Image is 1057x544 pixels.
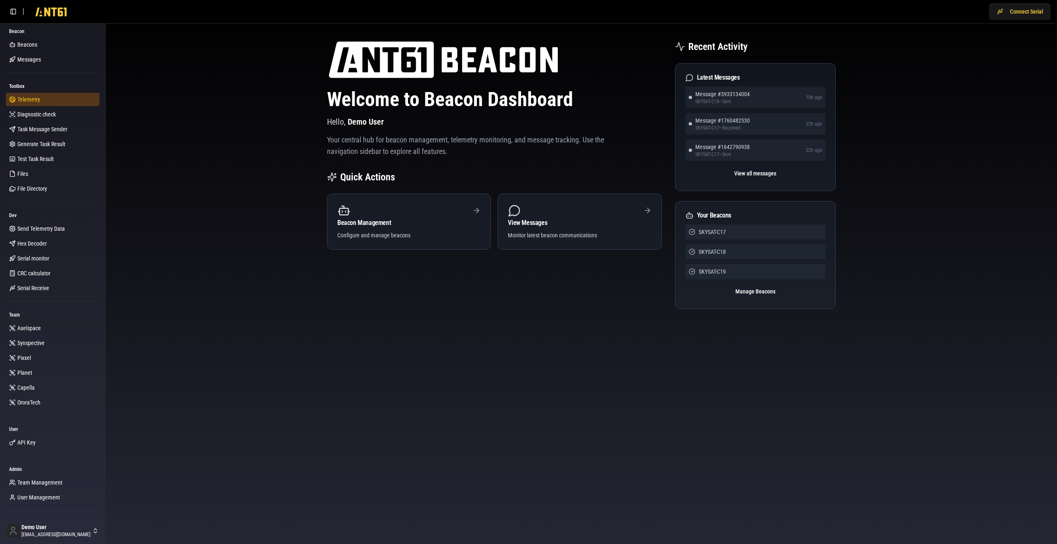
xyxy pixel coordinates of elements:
[6,267,100,280] a: CRC calculator
[21,524,90,531] span: Demo User
[17,284,49,292] span: Serial Receive
[6,308,100,322] div: Team
[17,254,49,263] span: Serial monitor
[6,209,100,222] div: Dev
[17,170,28,178] span: Files
[508,231,651,239] div: Monitor latest beacon communications
[6,182,100,195] a: File Directory
[6,80,100,93] div: Toolbox
[685,73,825,82] div: Latest Messages
[21,531,90,538] span: [EMAIL_ADDRESS][DOMAIN_NAME]
[17,184,47,193] span: File Directory
[17,225,65,233] span: Send Telemetry Data
[989,3,1050,20] button: Connect Serial
[6,436,100,449] a: API Key
[17,140,65,148] span: Generate Task Result
[17,55,41,64] span: Messages
[6,123,100,136] a: Task Message Sender
[6,108,100,121] a: Diagnostic check
[17,269,50,277] span: CRC calculator
[17,369,32,377] span: Planet
[695,143,750,151] span: Message # 1642790938
[6,336,100,350] a: Synspective
[17,125,67,133] span: Task Message Sender
[699,248,726,256] span: SKYSAT-C18
[17,110,56,118] span: Diagnostic check
[327,40,559,80] img: ANT61 logo
[6,237,100,250] a: Hex Decoder
[17,239,47,248] span: Hex Decoder
[6,491,100,504] a: User Management
[6,222,100,235] a: Send Telemetry Data
[806,94,822,101] span: 10h ago
[17,478,62,487] span: Team Management
[337,231,481,239] div: Configure and manage beacons
[688,40,748,53] h2: Recent Activity
[685,211,825,220] div: Your Beacons
[17,398,40,407] span: OroraTech
[6,281,100,295] a: Serial Receive
[695,90,750,98] span: Message # 3933134004
[17,438,36,447] span: API Key
[6,252,100,265] a: Serial monitor
[6,53,100,66] a: Messages
[685,166,825,181] button: View all messages
[6,381,100,394] a: Capella
[3,521,102,541] button: Demo User[EMAIL_ADDRESS][DOMAIN_NAME]
[6,351,100,364] a: Pixxel
[6,167,100,180] a: Files
[6,322,100,335] a: Axelspace
[6,137,100,151] a: Generate Task Result
[17,40,37,49] span: Beacons
[508,220,651,226] div: View Messages
[6,463,100,476] div: Admin
[6,152,100,166] a: Test Task Result
[17,95,40,104] span: Telemetry
[17,493,60,501] span: User Management
[699,228,726,236] span: SKYSAT-C17
[337,220,481,226] div: Beacon Management
[695,151,750,158] span: SKYSAT-C17 • Sent
[327,90,662,109] h1: Welcome to Beacon Dashboard
[695,98,750,105] span: SKYSAT-C18 • Sent
[6,423,100,436] div: User
[695,116,750,125] span: Message # 1760482530
[348,117,384,127] span: Demo User
[17,354,31,362] span: Pixxel
[685,284,825,299] button: Manage Beacons
[327,134,604,157] p: Your central hub for beacon management, telemetry monitoring, and message tracking. Use the navig...
[6,476,100,489] a: Team Management
[806,147,822,154] span: 22h ago
[699,267,726,276] span: SKYSAT-C19
[6,38,100,51] a: Beacons
[17,339,45,347] span: Synspective
[806,121,822,127] span: 22h ago
[17,155,54,163] span: Test Task Result
[340,170,395,184] h2: Quick Actions
[6,93,100,106] a: Telemetry
[17,324,41,332] span: Axelspace
[6,366,100,379] a: Planet
[17,383,35,392] span: Capella
[695,125,750,131] span: SKYSAT-C17 • Received
[327,116,662,128] p: Hello,
[6,396,100,409] a: OroraTech
[6,25,100,38] div: Beacon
